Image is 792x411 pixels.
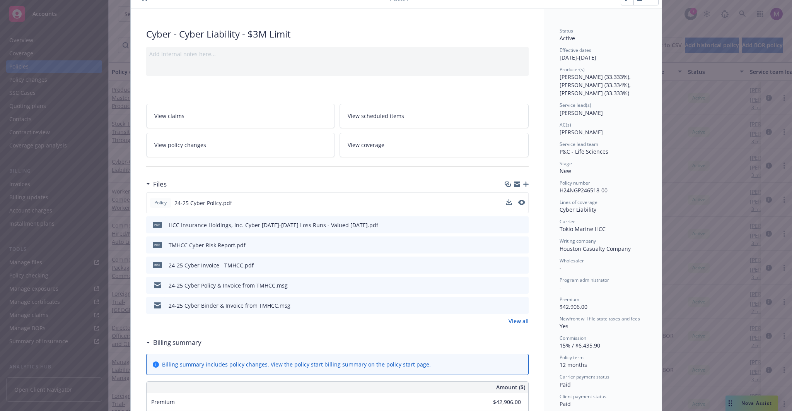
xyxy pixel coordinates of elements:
button: preview file [519,301,526,310]
span: Effective dates [560,47,591,53]
div: Add internal notes here... [149,50,526,58]
span: View claims [154,112,184,120]
span: Producer(s) [560,66,585,73]
span: - [560,264,562,272]
span: $42,906.00 [560,303,587,310]
span: Policy term [560,354,584,361]
span: Tokio Marine HCC [560,225,606,233]
button: download file [506,281,512,289]
span: [PERSON_NAME] (33.333%), [PERSON_NAME] (33.334%), [PERSON_NAME] (33.333%) [560,73,632,97]
span: Yes [560,322,568,330]
a: View scheduled items [340,104,529,128]
span: pdf [153,222,162,228]
button: preview file [518,200,525,205]
span: pdf [153,242,162,248]
span: AC(s) [560,122,571,128]
button: download file [506,199,512,207]
span: View policy changes [154,141,206,149]
button: preview file [519,281,526,289]
span: Program administrator [560,277,609,283]
a: View coverage [340,133,529,157]
span: Active [560,34,575,42]
span: Service lead team [560,141,598,147]
h3: Billing summary [153,337,201,348]
div: 24-25 Cyber Policy & Invoice from TMHCC.msg [169,281,288,289]
button: preview file [519,241,526,249]
div: Billing summary [146,337,201,348]
span: Houston Casualty Company [560,245,631,252]
button: download file [506,301,512,310]
span: View coverage [348,141,384,149]
span: [PERSON_NAME] [560,128,603,136]
div: 24-25 Cyber Invoice - TMHCC.pdf [169,261,254,269]
span: Paid [560,381,571,388]
span: Premium [151,398,175,406]
button: preview file [519,261,526,269]
div: Billing summary includes policy changes. View the policy start billing summary on the . [162,360,431,368]
div: Files [146,179,167,189]
a: policy start page [386,361,429,368]
span: Policy number [560,180,590,186]
input: 0.00 [475,396,526,408]
span: 12 months [560,361,587,368]
span: Lines of coverage [560,199,597,205]
span: View scheduled items [348,112,404,120]
span: pdf [153,262,162,268]
span: Service lead(s) [560,102,591,108]
span: Stage [560,160,572,167]
span: Carrier payment status [560,373,609,380]
div: HCC Insurance Holdings, Inc. Cyber [DATE]-[DATE] Loss Runs - Valued [DATE].pdf [169,221,378,229]
span: Policy [153,199,168,206]
h3: Files [153,179,167,189]
a: View policy changes [146,133,335,157]
span: [PERSON_NAME] [560,109,603,116]
button: download file [506,261,512,269]
span: New [560,167,571,175]
span: Carrier [560,218,575,225]
span: P&C - Life Sciences [560,148,608,155]
span: H24NGP246518-00 [560,187,608,194]
span: 15% / $6,435.90 [560,342,600,349]
a: View claims [146,104,335,128]
div: 24-25 Cyber Binder & Invoice from TMHCC.msg [169,301,290,310]
button: download file [506,199,512,205]
span: Paid [560,400,571,408]
span: - [560,284,562,291]
span: Client payment status [560,393,606,400]
span: Premium [560,296,579,303]
button: download file [506,221,512,229]
button: preview file [519,221,526,229]
span: Writing company [560,238,596,244]
button: preview file [518,199,525,207]
div: Cyber - Cyber Liability - $3M Limit [146,27,529,41]
span: Commission [560,335,586,341]
span: 24-25 Cyber Policy.pdf [174,199,232,207]
div: TMHCC Cyber Risk Report.pdf [169,241,246,249]
span: Wholesaler [560,257,584,264]
div: [DATE] - [DATE] [560,47,646,62]
button: download file [506,241,512,249]
span: Status [560,27,573,34]
span: Newfront will file state taxes and fees [560,315,640,322]
span: Amount ($) [496,383,525,391]
div: Cyber Liability [560,205,646,214]
a: View all [509,317,529,325]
